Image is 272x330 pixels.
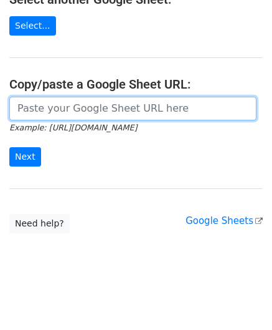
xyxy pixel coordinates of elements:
iframe: Chat Widget [210,270,272,330]
a: Select... [9,16,56,36]
a: Google Sheets [185,215,263,226]
small: Example: [URL][DOMAIN_NAME] [9,123,137,132]
h4: Copy/paste a Google Sheet URL: [9,77,263,92]
a: Need help? [9,214,70,233]
input: Next [9,147,41,167]
input: Paste your Google Sheet URL here [9,97,256,120]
